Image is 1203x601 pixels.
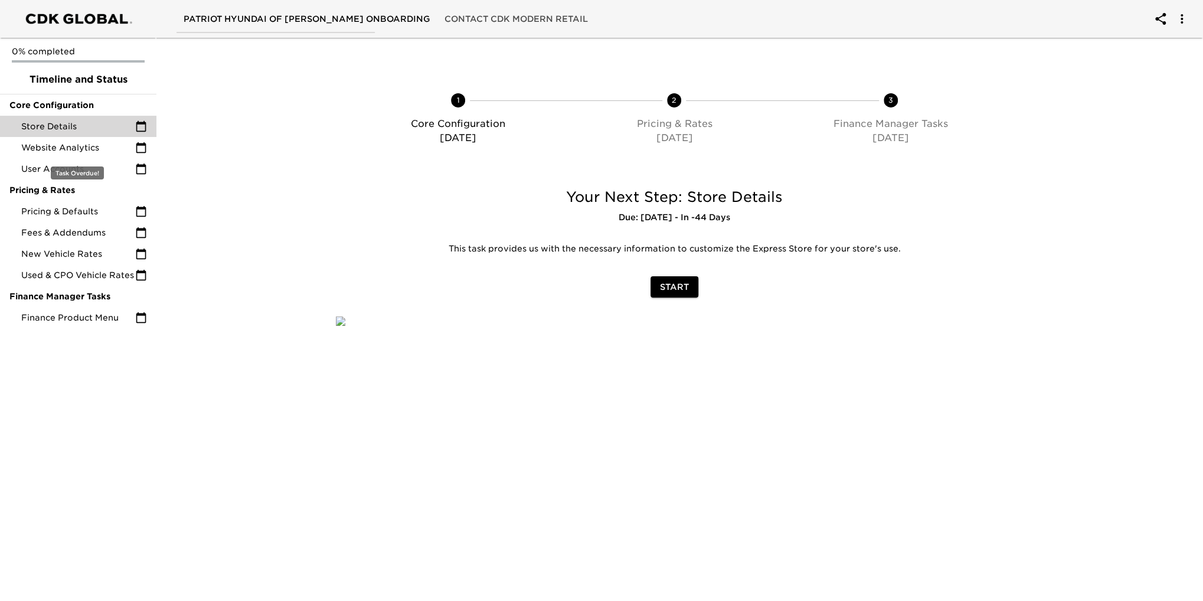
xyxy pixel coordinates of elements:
[21,142,135,153] span: Website Analytics
[1146,5,1175,33] button: account of current user
[12,45,145,57] p: 0% completed
[336,188,1013,207] h5: Your Next Step: Store Details
[21,227,135,239] span: Fees & Addendums
[1168,5,1196,33] button: account of current user
[650,276,698,298] button: Start
[571,117,777,131] p: Pricing & Rates
[787,117,994,131] p: Finance Manager Tasks
[9,184,147,196] span: Pricing & Rates
[21,312,135,324] span: Finance Product Menu
[672,96,676,104] text: 2
[457,96,460,104] text: 1
[9,290,147,302] span: Finance Manager Tasks
[21,269,135,281] span: Used & CPO Vehicle Rates
[184,12,430,27] span: Patriot Hyundai of [PERSON_NAME] Onboarding
[21,248,135,260] span: New Vehicle Rates
[787,131,994,145] p: [DATE]
[660,280,689,295] span: Start
[888,96,893,104] text: 3
[336,211,1013,224] h6: Due: [DATE] - In -44 Days
[21,205,135,217] span: Pricing & Defaults
[9,73,147,87] span: Timeline and Status
[355,131,561,145] p: [DATE]
[444,12,588,27] span: Contact CDK Modern Retail
[355,117,561,131] p: Core Configuration
[21,120,135,132] span: Store Details
[336,316,345,326] img: qkibX1zbU72zw90W6Gan%2FTemplates%2FRjS7uaFIXtg43HUzxvoG%2F3e51d9d6-1114-4229-a5bf-f5ca567b6beb.jpg
[571,131,777,145] p: [DATE]
[345,243,1004,255] p: This task provides us with the necessary information to customize the Express Store for your stor...
[21,163,135,175] span: User Accounts
[9,99,147,111] span: Core Configuration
